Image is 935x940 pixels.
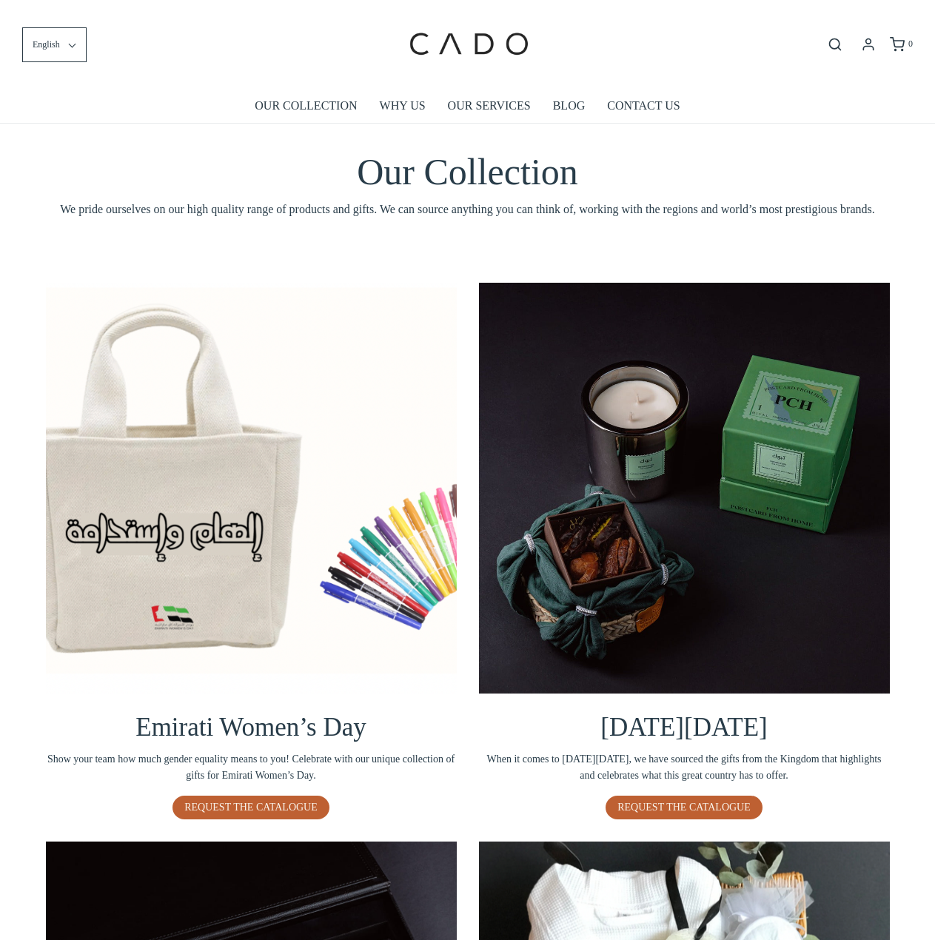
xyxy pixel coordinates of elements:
span: Emirati Women’s Day [135,713,366,742]
a: OUR COLLECTION [255,89,357,123]
span: [DATE][DATE] [600,713,767,742]
button: Open search bar [822,36,848,53]
a: 0 [888,37,913,52]
button: English [22,27,87,62]
span: We pride ourselves on our high quality range of products and gifts. We can source anything you ca... [46,200,890,219]
span: Show your team how much gender equality means to you! Celebrate with our unique collection of gif... [46,751,457,785]
a: BLOG [553,89,586,123]
span: Our Collection [357,151,578,192]
a: WHY US [380,89,426,123]
span: REQUEST THE CATALOGUE [184,802,318,813]
a: CONTACT US [607,89,680,123]
img: screenshot-20220711-at-064307-1657774959634.png [46,283,457,694]
img: cadogifting [405,11,531,78]
a: REQUEST THE CATALOGUE [172,796,329,819]
span: When it comes to [DATE][DATE], we have sourced the gifts from the Kingdom that highlights and cel... [479,751,890,785]
span: 0 [908,38,913,49]
span: REQUEST THE CATALOGUE [617,802,751,813]
span: English [33,38,60,52]
img: cado_gifting--_fja6726-1-1-1657775317757.jpg [479,283,890,694]
a: REQUEST THE CATALOGUE [606,796,763,819]
a: OUR SERVICES [448,89,531,123]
